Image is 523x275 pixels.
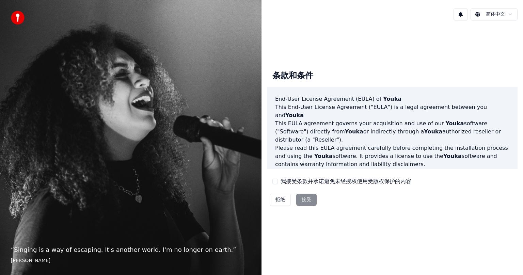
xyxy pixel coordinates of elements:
[275,144,509,168] p: Please read this EULA agreement carefully before completing the installation process and using th...
[424,128,442,135] span: Youka
[445,120,464,127] span: Youka
[267,65,319,87] div: 条款和条件
[372,169,390,176] span: Youka
[285,112,304,118] span: Youka
[275,119,509,144] p: This EULA agreement governs your acquisition and use of our software ("Software") directly from o...
[345,128,363,135] span: Youka
[275,103,509,119] p: This End-User License Agreement ("EULA") is a legal agreement between you and
[314,153,333,159] span: Youka
[270,194,291,206] button: 拒绝
[443,153,462,159] span: Youka
[11,257,251,264] footer: [PERSON_NAME]
[11,11,25,25] img: youka
[275,168,509,201] p: If you register for a free trial of the software, this EULA agreement will also govern that trial...
[383,96,401,102] span: Youka
[275,95,509,103] h3: End-User License Agreement (EULA) of
[11,245,251,255] p: “ Singing is a way of escaping. It's another world. I'm no longer on earth. ”
[281,177,411,185] label: 我接受条款并承诺避免未经授权使用受版权保护的内容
